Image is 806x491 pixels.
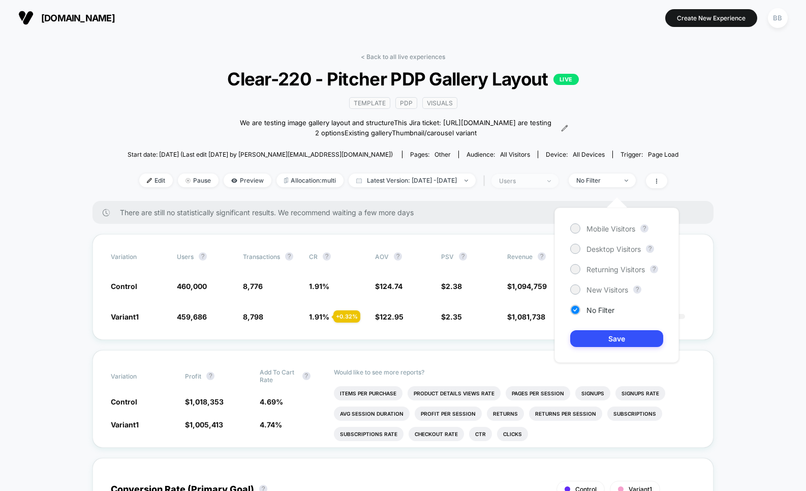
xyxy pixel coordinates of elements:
[18,10,34,25] img: Visually logo
[547,180,551,182] img: end
[459,252,467,261] button: ?
[507,253,533,261] span: Revenue
[349,97,390,109] span: Template
[646,245,654,253] button: ?
[375,253,389,261] span: AOV
[139,174,173,187] span: Edit
[487,407,524,421] li: Returns
[410,151,451,158] div: Pages:
[285,252,293,261] button: ?
[243,282,263,291] span: 8,776
[309,282,329,291] span: 1.91 %
[512,312,545,321] span: 1,081,738
[467,151,530,158] div: Audience:
[497,427,528,441] li: Clicks
[640,224,648,233] button: ?
[621,151,678,158] div: Trigger:
[334,368,695,376] p: Would like to see more reports?
[260,368,297,384] span: Add To Cart Rate
[665,9,757,27] button: Create New Experience
[185,372,201,380] span: Profit
[302,372,311,380] button: ?
[224,174,271,187] span: Preview
[111,397,137,406] span: Control
[499,177,540,185] div: users
[415,407,482,421] li: Profit Per Session
[199,252,207,261] button: ?
[111,282,137,291] span: Control
[177,253,194,261] span: users
[380,282,402,291] span: 124.74
[260,420,282,429] span: 4.74 %
[309,253,318,261] span: CR
[538,252,546,261] button: ?
[111,252,167,261] span: Variation
[446,312,462,321] span: 2.35
[529,407,602,421] li: Returns Per Session
[538,151,612,158] span: Device:
[507,282,547,291] span: $
[177,282,207,291] span: 460,000
[394,252,402,261] button: ?
[765,8,791,28] button: BB
[111,368,167,384] span: Variation
[625,180,628,182] img: end
[441,253,454,261] span: PSV
[586,285,628,294] span: New Visitors
[633,285,641,294] button: ?
[334,386,402,400] li: Items Per Purchase
[185,420,223,429] span: $
[190,420,223,429] span: 1,005,413
[441,312,462,321] span: $
[238,118,553,138] span: We are testing image gallery layout and structureThis Jira ticket: [URL][DOMAIN_NAME] are testing...
[120,208,693,217] span: There are still no statistically significant results. We recommend waiting a few more days
[607,407,662,421] li: Subscriptions
[276,174,344,187] span: Allocation: multi
[111,312,139,321] span: Variant1
[178,174,219,187] span: Pause
[553,74,579,85] p: LIVE
[435,151,451,158] span: other
[260,397,283,406] span: 4.69 %
[323,252,331,261] button: ?
[586,265,645,274] span: Returning Visitors
[441,282,462,291] span: $
[206,372,214,380] button: ?
[506,386,570,400] li: Pages Per Session
[309,312,329,321] span: 1.91 %
[375,282,402,291] span: $
[507,312,545,321] span: $
[408,386,501,400] li: Product Details Views Rate
[185,397,224,406] span: $
[512,282,547,291] span: 1,094,759
[15,10,118,26] button: [DOMAIN_NAME]
[349,174,476,187] span: Latest Version: [DATE] - [DATE]
[380,312,404,321] span: 122.95
[768,8,788,28] div: BB
[243,312,263,321] span: 8,798
[464,180,468,182] img: end
[41,13,115,23] span: [DOMAIN_NAME]
[356,178,362,183] img: calendar
[570,330,663,347] button: Save
[147,178,152,183] img: edit
[185,178,191,183] img: end
[500,151,530,158] span: All Visitors
[586,245,641,253] span: Desktop Visitors
[155,68,650,90] span: Clear-220 - Pitcher PDP Gallery Layout
[576,177,617,184] div: No Filter
[284,178,288,183] img: rebalance
[422,97,457,109] span: Visuals
[111,420,139,429] span: Variant1
[586,306,614,314] span: No Filter
[573,151,605,158] span: all devices
[375,312,404,321] span: $
[361,53,445,61] a: < Back to all live experiences
[190,397,224,406] span: 1,018,353
[409,427,464,441] li: Checkout Rate
[586,224,635,233] span: Mobile Visitors
[575,386,610,400] li: Signups
[334,427,404,441] li: Subscriptions Rate
[333,310,360,323] div: + 0.32 %
[648,151,678,158] span: Page Load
